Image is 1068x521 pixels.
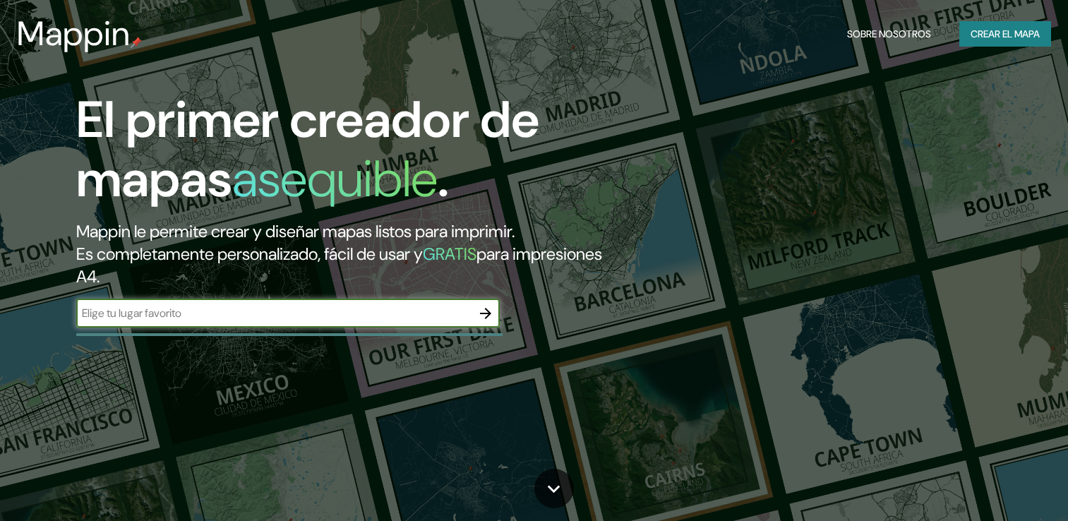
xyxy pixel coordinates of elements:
[847,25,931,43] font: Sobre nosotros
[841,21,937,47] button: Sobre nosotros
[959,21,1051,47] button: Crear el mapa
[17,14,131,54] h3: Mappin
[971,25,1040,43] font: Crear el mapa
[76,90,611,220] h1: El primer creador de mapas .
[232,146,438,212] h1: asequible
[131,37,142,48] img: mappin-pin
[423,243,476,265] h5: GRATIS
[76,220,611,288] h2: Mappin le permite crear y diseñar mapas listos para imprimir. Es completamente personalizado, fác...
[76,305,472,321] input: Elige tu lugar favorito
